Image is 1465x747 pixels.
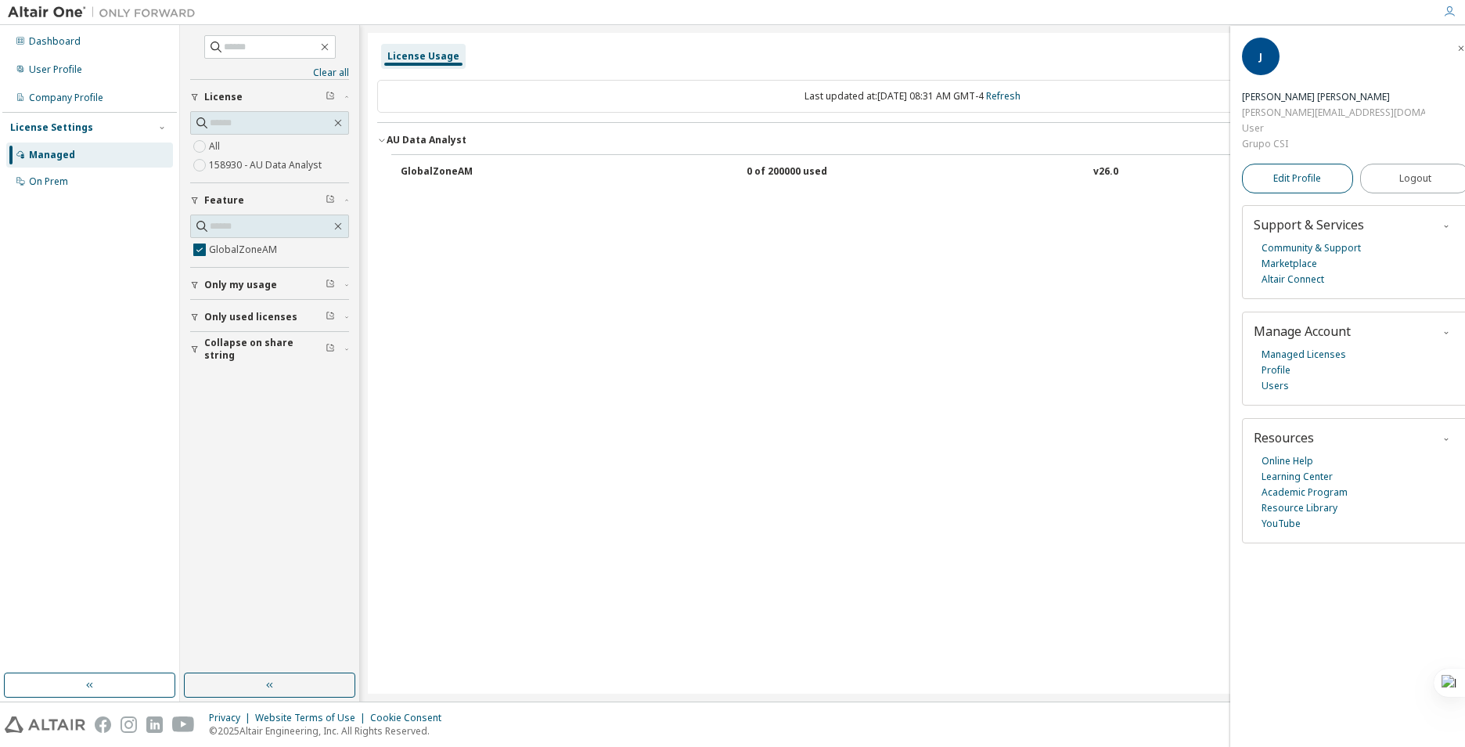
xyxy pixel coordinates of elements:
[209,156,325,175] label: 158930 - AU Data Analyst
[172,716,195,733] img: youtube.svg
[1262,453,1313,469] a: Online Help
[29,92,103,104] div: Company Profile
[190,268,349,302] button: Only my usage
[1262,485,1348,500] a: Academic Program
[209,712,255,724] div: Privacy
[387,50,459,63] div: License Usage
[1242,136,1425,152] div: Grupo CSI
[146,716,163,733] img: linkedin.svg
[209,724,451,738] p: © 2025 Altair Engineering, Inc. All Rights Reserved.
[190,80,349,114] button: License
[1262,347,1346,363] a: Managed Licenses
[1242,164,1353,193] a: Edit Profile
[29,149,75,161] div: Managed
[1254,429,1314,446] span: Resources
[1399,171,1431,186] span: Logout
[209,240,280,259] label: GlobalZoneAM
[190,332,349,366] button: Collapse on share string
[204,194,244,207] span: Feature
[326,194,335,207] span: Clear filter
[255,712,370,724] div: Website Terms of Use
[29,175,68,188] div: On Prem
[747,165,887,179] div: 0 of 200000 used
[377,123,1448,157] button: AU Data AnalystLicense ID: 158930
[204,311,297,323] span: Only used licenses
[1254,216,1364,233] span: Support & Services
[1242,121,1425,136] div: User
[1262,272,1324,287] a: Altair Connect
[10,121,93,134] div: License Settings
[326,279,335,291] span: Clear filter
[1262,469,1333,485] a: Learning Center
[1242,105,1425,121] div: [PERSON_NAME][EMAIL_ADDRESS][DOMAIN_NAME]
[326,343,335,355] span: Clear filter
[1262,516,1301,532] a: YouTube
[1262,500,1337,516] a: Resource Library
[1254,323,1351,340] span: Manage Account
[1262,363,1290,378] a: Profile
[1262,240,1361,256] a: Community & Support
[1093,165,1118,179] div: v26.0
[190,300,349,334] button: Only used licenses
[326,311,335,323] span: Clear filter
[1273,172,1321,185] span: Edit Profile
[204,337,326,362] span: Collapse on share string
[121,716,137,733] img: instagram.svg
[204,91,243,103] span: License
[29,63,82,76] div: User Profile
[8,5,203,20] img: Altair One
[190,67,349,79] a: Clear all
[1262,378,1289,394] a: Users
[5,716,85,733] img: altair_logo.svg
[204,279,277,291] span: Only my usage
[190,183,349,218] button: Feature
[1259,50,1262,63] span: J
[209,137,223,156] label: All
[1262,256,1317,272] a: Marketplace
[326,91,335,103] span: Clear filter
[370,712,451,724] div: Cookie Consent
[29,35,81,48] div: Dashboard
[95,716,111,733] img: facebook.svg
[401,165,542,179] div: GlobalZoneAM
[387,134,466,146] div: AU Data Analyst
[401,155,1434,189] button: GlobalZoneAM0 of 200000 usedv26.0Expire date:[DATE]
[986,89,1020,103] a: Refresh
[1242,89,1425,105] div: Joel Smarlin Sebastian Rosario
[377,80,1448,113] div: Last updated at: [DATE] 08:31 AM GMT-4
